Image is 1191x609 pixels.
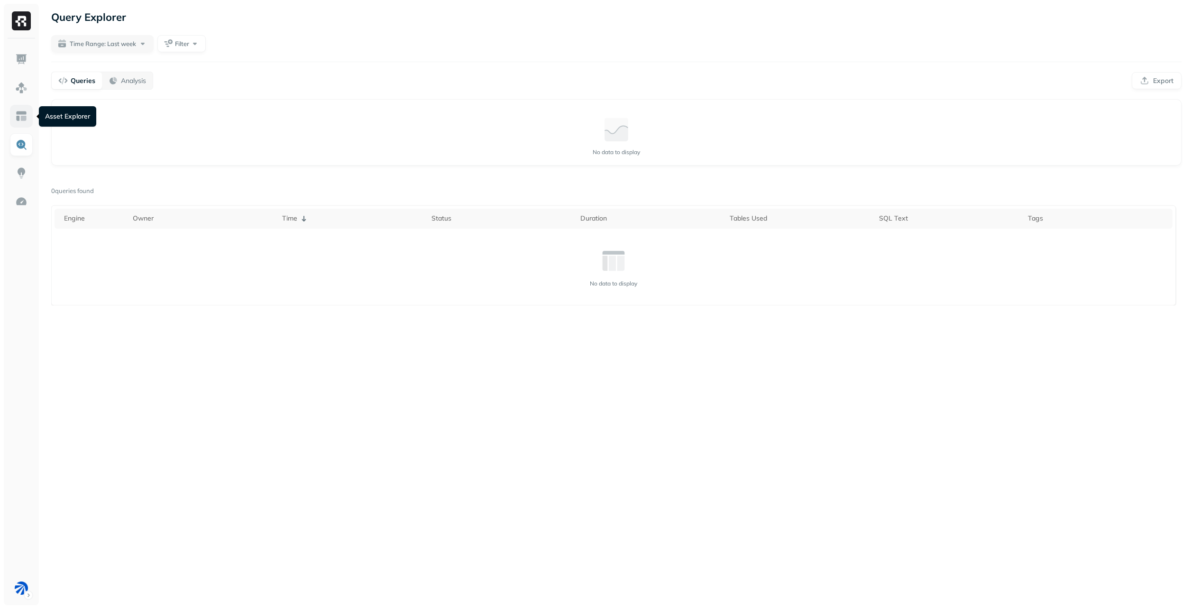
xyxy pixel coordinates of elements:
img: Asset Explorer [15,110,27,122]
div: Owner [133,214,273,223]
span: Filter [175,39,189,48]
div: Tables Used [730,214,870,223]
p: Queries [71,76,95,85]
div: Duration [580,214,720,223]
div: Engine [64,214,123,223]
p: 0 queries found [51,186,94,196]
img: BAM Dev [15,581,28,595]
p: No data to display [590,280,637,287]
div: Tags [1028,214,1168,223]
img: Assets [15,82,27,94]
img: Optimization [15,195,27,208]
img: Insights [15,167,27,179]
div: Asset Explorer [39,106,96,127]
button: Export [1132,72,1182,89]
button: Time Range: Last week [51,35,154,52]
img: Query Explorer [15,138,27,151]
div: Time [282,213,422,224]
p: Analysis [121,76,146,85]
div: Status [431,214,571,223]
div: SQL Text [879,214,1019,223]
button: Filter [157,35,206,52]
img: Ryft [12,11,31,30]
p: Query Explorer [51,9,126,26]
img: Dashboard [15,53,27,65]
span: Time Range: Last week [70,39,136,48]
p: No data to display [593,148,640,156]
